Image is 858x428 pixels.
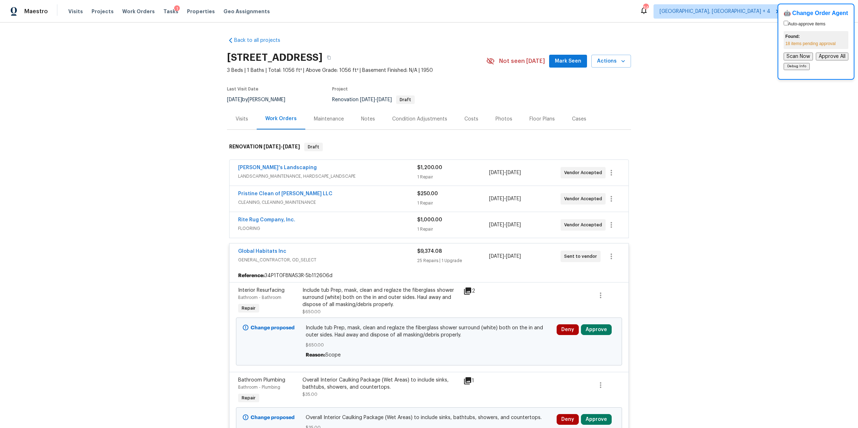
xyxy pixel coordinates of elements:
button: Debug Info [784,63,810,70]
span: - [489,253,521,260]
span: Projects [92,8,114,15]
span: Renovation [332,97,415,102]
h6: RENOVATION [229,143,300,151]
span: Properties [187,8,215,15]
span: 18 items pending approval [785,41,836,46]
div: RENOVATION [DATE]-[DATE]Draft [227,136,631,158]
span: $650.00 [306,341,553,349]
span: Interior Resurfacing [238,288,285,293]
span: $1,200.00 [417,165,442,170]
h2: [STREET_ADDRESS] [227,54,322,61]
span: Tasks [163,9,178,14]
button: Actions [591,55,631,68]
span: [DATE] [489,222,504,227]
div: 25 Repairs | 1 Upgrade [417,257,489,264]
span: - [489,221,521,228]
span: Not seen [DATE] [499,58,545,65]
span: Draft [305,143,322,151]
button: Scan Now [784,53,813,60]
span: LANDSCAPING_MAINTENANCE, HARDSCAPE_LANDSCAPE [238,173,417,180]
div: 34 [643,4,648,11]
div: Notes [361,115,375,123]
b: Change proposed [251,415,295,420]
span: [DATE] [506,254,521,259]
span: Repair [239,394,258,402]
span: CLEANING, CLEANING_MAINTENANCE [238,199,417,206]
div: Work Orders [265,115,297,122]
span: FLOORING [238,225,417,232]
div: Condition Adjustments [392,115,447,123]
input: Auto-approve items [784,21,788,25]
span: Maestro [24,8,48,15]
a: Global Habitats Inc [238,249,286,254]
span: Draft [397,98,414,102]
span: - [489,169,521,176]
span: Last Visit Date [227,87,258,91]
span: Visits [68,8,83,15]
div: 1 Repair [417,173,489,181]
span: Project [332,87,348,91]
strong: Found: [785,34,800,39]
span: Include tub Prep, mask, clean and reglaze the fiberglass shower surround (white) both on the in a... [306,324,553,339]
button: Deny [557,324,579,335]
span: Bathroom - Plumbing [238,385,280,389]
div: 2 [463,287,491,295]
button: Approve [581,324,612,335]
div: Cases [572,115,586,123]
h4: 🤖 Change Order Agent [784,10,848,17]
span: - [489,195,521,202]
div: Floor Plans [529,115,555,123]
button: Copy Address [322,51,335,64]
div: 1 Repair [417,226,489,233]
span: [DATE] [360,97,375,102]
span: [DATE] [506,170,521,175]
span: Reason: [306,353,325,358]
span: Sent to vendor [564,253,600,260]
div: Maintenance [314,115,344,123]
span: Bathroom Plumbing [238,378,285,383]
span: $650.00 [302,310,321,314]
span: $9,374.08 [417,249,442,254]
button: Approve All [816,53,848,60]
span: Overall Interior Caulking Package (Wet Areas) to include sinks, bathtubs, showers, and countertops. [306,414,553,421]
label: Auto-approve items [784,21,825,26]
button: Approve [581,414,612,425]
span: - [360,97,392,102]
span: Actions [597,57,625,66]
div: 34P1T0F8NAS3R-5b112606d [230,269,628,282]
span: Work Orders [122,8,155,15]
div: Photos [495,115,512,123]
span: Mark Seen [555,57,581,66]
span: $35.00 [302,392,317,397]
a: Pristine Clean of [PERSON_NAME] LLC [238,191,332,196]
span: [DATE] [489,254,504,259]
button: Mark Seen [549,55,587,68]
div: Overall Interior Caulking Package (Wet Areas) to include sinks, bathtubs, showers, and countertops. [302,377,459,391]
span: [DATE] [263,144,281,149]
span: Vendor Accepted [564,195,605,202]
span: - [263,144,300,149]
span: [DATE] [489,170,504,175]
div: Visits [236,115,248,123]
div: Costs [464,115,478,123]
button: Deny [557,414,579,425]
span: Vendor Accepted [564,169,605,176]
b: Change proposed [251,325,295,330]
a: Back to all projects [227,37,296,44]
span: [DATE] [506,196,521,201]
span: [DATE] [227,97,242,102]
div: 1 [174,5,180,13]
span: [GEOGRAPHIC_DATA], [GEOGRAPHIC_DATA] + 4 [660,8,770,15]
span: Bathroom - Bathroom [238,295,281,300]
span: GENERAL_CONTRACTOR, OD_SELECT [238,256,417,264]
span: Vendor Accepted [564,221,605,228]
span: [DATE] [506,222,521,227]
span: Geo Assignments [223,8,270,15]
div: Include tub Prep, mask, clean and reglaze the fiberglass shower surround (white) both on the in a... [302,287,459,308]
div: 1 Repair [417,200,489,207]
div: by [PERSON_NAME] [227,95,294,104]
span: $250.00 [417,191,438,196]
span: [DATE] [489,196,504,201]
span: [DATE] [377,97,392,102]
div: 1 [463,377,491,385]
